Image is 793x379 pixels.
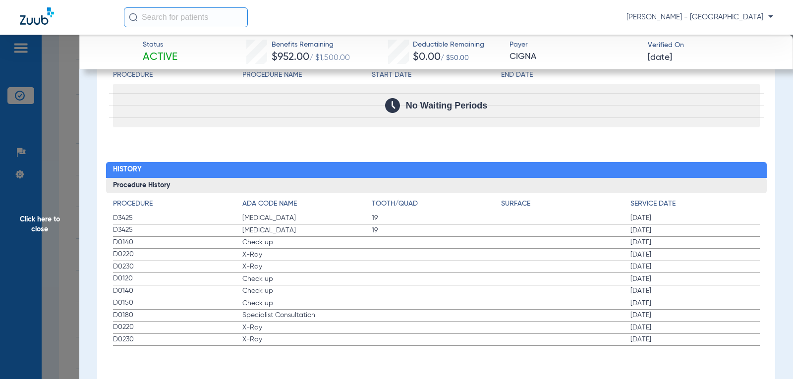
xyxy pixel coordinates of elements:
span: X-Ray [242,262,372,271]
span: [DATE] [630,250,760,260]
h4: Surface [501,199,630,209]
app-breakdown-title: End Date [501,70,760,84]
span: [MEDICAL_DATA] [242,213,372,223]
span: 19 [372,225,501,235]
span: Check up [242,237,372,247]
app-breakdown-title: Tooth/Quad [372,199,501,213]
h4: ADA Code Name [242,199,372,209]
span: Check up [242,298,372,308]
span: [DATE] [630,298,760,308]
span: CIGNA [510,51,639,63]
h3: Procedure History [106,178,767,194]
input: Search for patients [124,7,248,27]
img: Search Icon [129,13,138,22]
span: [PERSON_NAME] - [GEOGRAPHIC_DATA] [626,12,773,22]
h4: Service Date [630,199,760,209]
span: Payer [510,40,639,50]
span: Check up [242,274,372,284]
span: 19 [372,213,501,223]
span: [DATE] [630,213,760,223]
app-breakdown-title: Start Date [372,70,501,84]
span: / $50.00 [441,54,469,61]
span: [DATE] [630,262,760,271]
h4: Procedure [113,70,242,80]
span: $0.00 [413,52,441,62]
span: X-Ray [242,323,372,332]
span: Check up [242,286,372,296]
span: D0150 [113,298,242,308]
span: D3425 [113,213,242,223]
span: D0140 [113,286,242,296]
h4: Procedure Name [242,70,372,80]
span: [DATE] [630,323,760,332]
span: D0220 [113,249,242,260]
span: [DATE] [630,334,760,344]
app-breakdown-title: Procedure [113,70,242,84]
app-breakdown-title: Service Date [630,199,760,213]
span: Deductible Remaining [413,40,484,50]
span: [DATE] [630,274,760,284]
span: $952.00 [272,52,309,62]
span: D0180 [113,310,242,321]
span: Active [143,51,177,64]
h4: Tooth/Quad [372,199,501,209]
span: D0230 [113,262,242,272]
span: [DATE] [630,237,760,247]
span: [DATE] [648,52,672,64]
span: X-Ray [242,250,372,260]
h4: End Date [501,70,760,80]
app-breakdown-title: ADA Code Name [242,199,372,213]
app-breakdown-title: Procedure Name [242,70,372,84]
span: No Waiting Periods [406,101,487,110]
span: Verified On [648,40,777,51]
span: X-Ray [242,334,372,344]
span: [MEDICAL_DATA] [242,225,372,235]
span: D0140 [113,237,242,248]
span: Specialist Consultation [242,310,372,320]
img: Zuub Logo [20,7,54,25]
span: D3425 [113,225,242,235]
app-breakdown-title: Surface [501,199,630,213]
img: Calendar [385,98,400,113]
h4: Start Date [372,70,501,80]
span: [DATE] [630,286,760,296]
span: [DATE] [630,310,760,320]
span: D0220 [113,322,242,332]
span: Status [143,40,177,50]
app-breakdown-title: Procedure [113,199,242,213]
span: D0230 [113,334,242,345]
h4: Procedure [113,199,242,209]
span: / $1,500.00 [309,54,350,62]
span: Benefits Remaining [272,40,350,50]
span: D0120 [113,273,242,284]
span: [DATE] [630,225,760,235]
h2: History [106,162,767,178]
